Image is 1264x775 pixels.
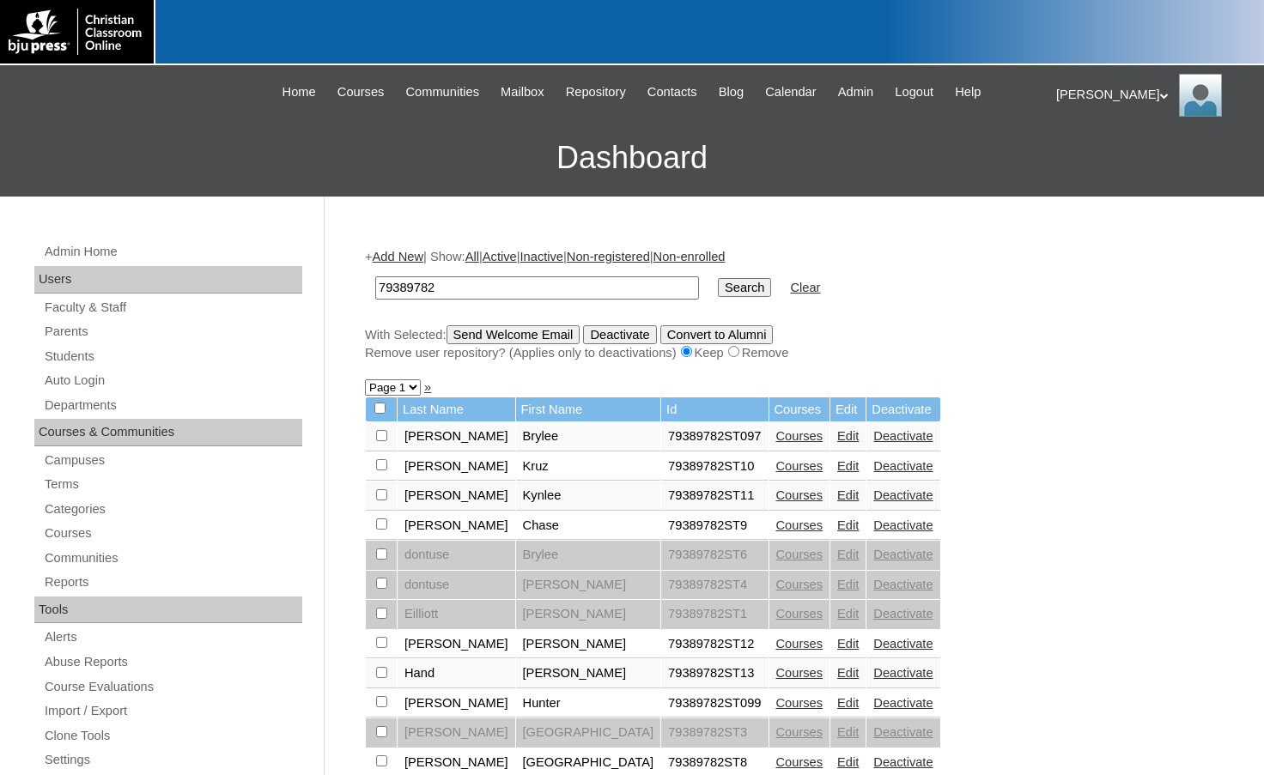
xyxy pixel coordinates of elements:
[837,637,859,651] a: Edit
[43,346,302,367] a: Students
[873,488,933,502] a: Deactivate
[661,571,768,600] td: 79389782ST4
[776,488,823,502] a: Courses
[516,481,661,511] td: Kynlee
[765,82,816,102] span: Calendar
[397,82,488,102] a: Communities
[43,548,302,569] a: Communities
[365,344,1215,362] div: Remove user repository? (Applies only to deactivations) Keep Remove
[483,250,517,263] a: Active
[873,578,933,591] a: Deactivate
[398,630,515,659] td: [PERSON_NAME]
[516,452,661,481] td: Kruz
[776,607,823,621] a: Courses
[405,82,479,102] span: Communities
[661,397,768,422] td: Id
[398,512,515,541] td: [PERSON_NAME]
[829,82,883,102] a: Admin
[520,250,564,263] a: Inactive
[661,512,768,541] td: 79389782ST9
[424,380,431,394] a: »
[837,578,859,591] a: Edit
[516,512,661,541] td: Chase
[43,321,302,342] a: Parents
[837,518,859,532] a: Edit
[661,452,768,481] td: 79389782ST10
[43,572,302,593] a: Reports
[516,630,661,659] td: [PERSON_NAME]
[43,749,302,771] a: Settings
[516,397,661,422] td: First Name
[873,725,933,739] a: Deactivate
[661,659,768,688] td: 79389782ST13
[895,82,933,102] span: Logout
[776,666,823,680] a: Courses
[447,325,580,344] input: Send Welcome Email
[873,755,933,769] a: Deactivate
[837,755,859,769] a: Edit
[946,82,989,102] a: Help
[873,637,933,651] a: Deactivate
[516,541,661,570] td: Brylee
[653,250,726,263] a: Non-enrolled
[830,397,866,422] td: Edit
[661,689,768,718] td: 79389782ST099
[43,241,302,263] a: Admin Home
[375,276,699,300] input: Search
[365,325,1215,362] div: With Selected:
[647,82,697,102] span: Contacts
[465,250,479,263] a: All
[516,422,661,451] td: Brylee
[43,450,302,471] a: Campuses
[660,325,774,344] input: Convert to Alumni
[1056,74,1247,117] div: [PERSON_NAME]
[398,571,515,600] td: dontuse
[873,666,933,680] a: Deactivate
[274,82,325,102] a: Home
[837,725,859,739] a: Edit
[43,297,302,318] a: Faculty & Staff
[661,481,768,511] td: 79389782ST11
[337,82,385,102] span: Courses
[776,518,823,532] a: Courses
[34,266,302,294] div: Users
[43,627,302,648] a: Alerts
[398,689,515,718] td: [PERSON_NAME]
[769,397,830,422] td: Courses
[329,82,393,102] a: Courses
[776,578,823,591] a: Courses
[398,422,515,451] td: [PERSON_NAME]
[837,488,859,502] a: Edit
[516,571,661,600] td: [PERSON_NAME]
[43,523,302,544] a: Courses
[9,9,145,55] img: logo-white.png
[886,82,942,102] a: Logout
[567,250,650,263] a: Non-registered
[516,689,661,718] td: Hunter
[776,637,823,651] a: Courses
[398,600,515,629] td: Eilliott
[776,548,823,561] a: Courses
[661,630,768,659] td: 79389782ST12
[34,596,302,624] div: Tools
[34,419,302,446] div: Courses & Communities
[776,459,823,473] a: Courses
[43,725,302,747] a: Clone Tools
[516,659,661,688] td: [PERSON_NAME]
[776,696,823,710] a: Courses
[1179,74,1222,117] img: Melanie Sevilla
[373,250,423,263] a: Add New
[43,395,302,416] a: Departments
[43,700,302,722] a: Import / Export
[873,548,933,561] a: Deactivate
[873,429,933,443] a: Deactivate
[516,718,661,748] td: [GEOGRAPHIC_DATA]
[955,82,981,102] span: Help
[557,82,635,102] a: Repository
[837,459,859,473] a: Edit
[837,607,859,621] a: Edit
[757,82,824,102] a: Calendar
[776,755,823,769] a: Courses
[776,725,823,739] a: Courses
[501,82,544,102] span: Mailbox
